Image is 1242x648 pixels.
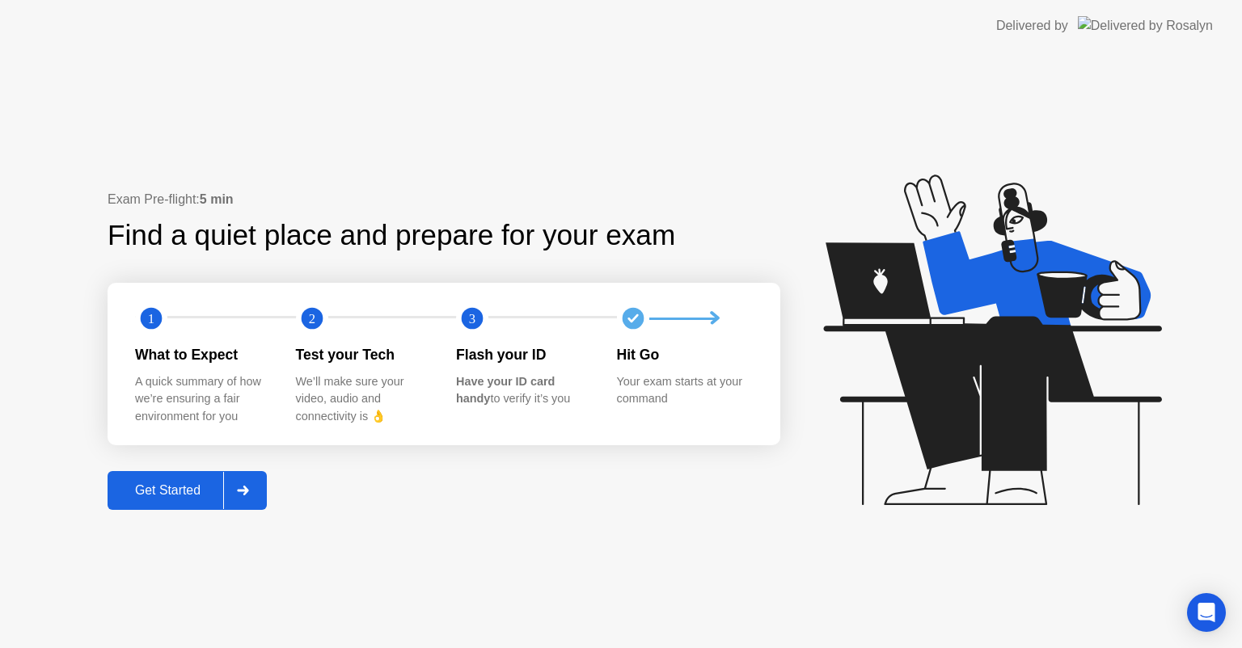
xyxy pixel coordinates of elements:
text: 3 [469,311,475,326]
div: We’ll make sure your video, audio and connectivity is 👌 [296,373,431,426]
div: Hit Go [617,344,752,365]
text: 1 [148,311,154,326]
div: Test your Tech [296,344,431,365]
img: Delivered by Rosalyn [1078,16,1213,35]
button: Get Started [108,471,267,510]
div: Delivered by [996,16,1068,36]
div: Find a quiet place and prepare for your exam [108,214,678,257]
div: Your exam starts at your command [617,373,752,408]
div: Flash your ID [456,344,591,365]
text: 2 [308,311,315,326]
div: to verify it’s you [456,373,591,408]
div: What to Expect [135,344,270,365]
div: A quick summary of how we’re ensuring a fair environment for you [135,373,270,426]
div: Exam Pre-flight: [108,190,780,209]
b: Have your ID card handy [456,375,555,406]
div: Get Started [112,483,223,498]
div: Open Intercom Messenger [1187,593,1226,632]
b: 5 min [200,192,234,206]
